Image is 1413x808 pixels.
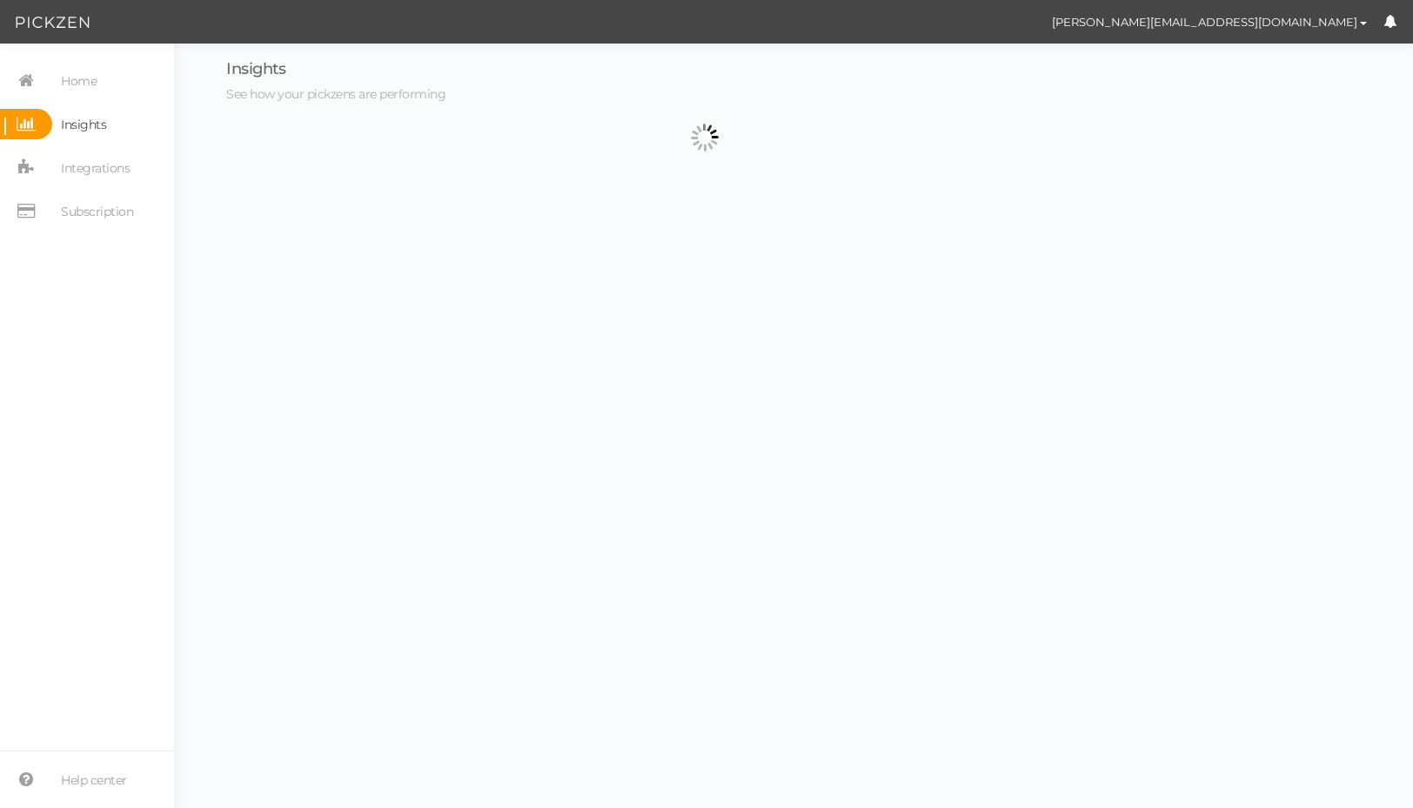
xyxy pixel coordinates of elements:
span: Integrations [61,154,130,182]
span: Help center [61,766,127,794]
img: spinnerbig.gif [691,124,719,151]
span: Home [61,67,97,95]
span: See how your pickzens are performing [226,86,445,102]
span: Insights [61,111,106,138]
img: d72b7d863f6005cc4e963d3776029e7f [1005,7,1035,37]
span: Subscription [61,198,133,226]
span: Insights [226,59,285,78]
span: [PERSON_NAME][EMAIL_ADDRESS][DOMAIN_NAME] [1052,15,1357,29]
button: [PERSON_NAME][EMAIL_ADDRESS][DOMAIN_NAME] [1035,7,1383,37]
img: Pickzen logo [16,12,90,33]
